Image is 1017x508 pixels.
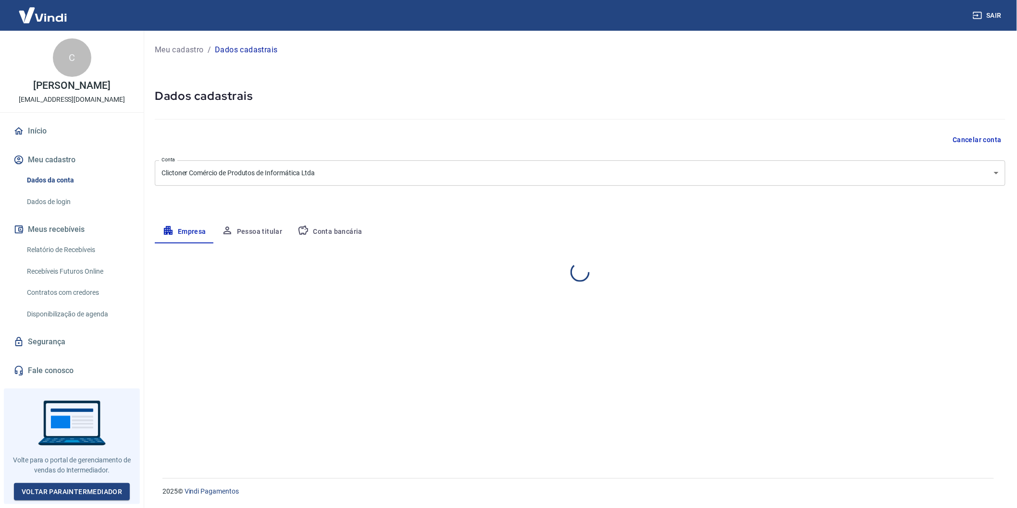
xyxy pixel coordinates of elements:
[33,81,110,91] p: [PERSON_NAME]
[12,121,132,142] a: Início
[155,160,1005,186] div: Clictoner Comércio de Produtos de Informática Ltda
[12,0,74,30] img: Vindi
[155,44,204,56] a: Meu cadastro
[12,331,132,352] a: Segurança
[162,486,994,496] p: 2025 ©
[290,220,370,243] button: Conta bancária
[12,219,132,240] button: Meus recebíveis
[23,240,132,260] a: Relatório de Recebíveis
[23,304,132,324] a: Disponibilização de agenda
[12,149,132,170] button: Meu cadastro
[23,192,132,212] a: Dados de login
[155,220,214,243] button: Empresa
[185,487,239,495] a: Vindi Pagamentos
[19,95,125,105] p: [EMAIL_ADDRESS][DOMAIN_NAME]
[215,44,277,56] p: Dados cadastrais
[208,44,211,56] p: /
[12,360,132,381] a: Fale conosco
[14,483,130,501] a: Voltar paraIntermediador
[971,7,1005,24] button: Sair
[23,170,132,190] a: Dados da conta
[949,131,1005,149] button: Cancelar conta
[214,220,290,243] button: Pessoa titular
[23,283,132,302] a: Contratos com credores
[53,38,91,77] div: C
[23,262,132,281] a: Recebíveis Futuros Online
[161,156,175,163] label: Conta
[155,88,1005,104] h5: Dados cadastrais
